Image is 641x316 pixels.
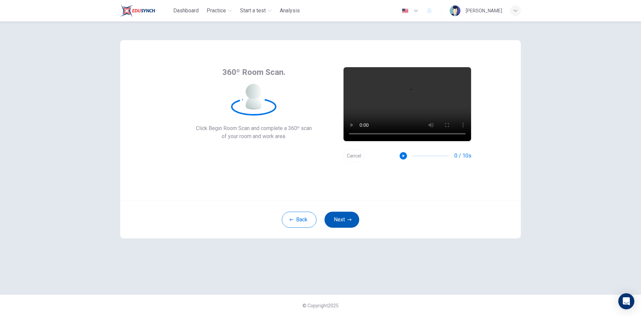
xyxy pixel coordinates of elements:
img: en [401,8,409,13]
button: Next [325,212,359,228]
a: Train Test logo [120,4,171,17]
span: 360º Room Scan. [222,67,285,78]
button: Start a test [237,5,274,17]
button: Practice [204,5,235,17]
span: Dashboard [173,7,199,15]
span: Start a test [240,7,266,15]
img: Train Test logo [120,4,155,17]
button: Cancel [343,149,365,163]
span: 0 / 10s [454,152,471,160]
button: Dashboard [171,5,201,17]
span: Practice [207,7,226,15]
span: Analysis [280,7,300,15]
img: Profile picture [450,5,460,16]
button: Analysis [277,5,302,17]
button: Back [282,212,316,228]
span: Click Begin Room Scan and complete a 360º scan [196,124,312,132]
span: of your room and work area. [196,132,312,140]
div: Open Intercom Messenger [618,293,634,309]
div: [PERSON_NAME] [466,7,502,15]
span: © Copyright 2025 [302,303,339,308]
